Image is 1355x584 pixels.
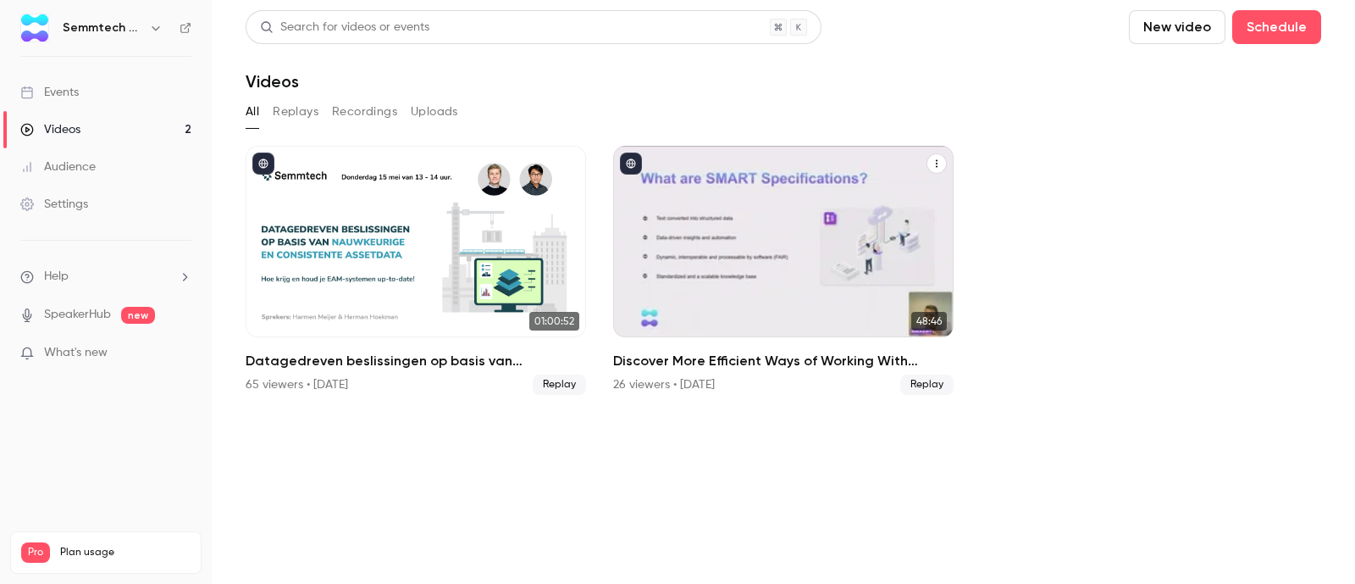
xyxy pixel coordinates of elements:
[20,268,191,286] li: help-dropdown-opener
[613,146,954,395] li: Discover More Efficient Ways of Working With Specifications and Building Compliant Products
[246,376,348,393] div: 65 viewers • [DATE]
[332,98,397,125] button: Recordings
[44,268,69,286] span: Help
[900,375,954,395] span: Replay
[911,312,947,331] span: 48:46
[246,98,259,125] button: All
[1129,10,1225,44] button: New video
[613,376,715,393] div: 26 viewers • [DATE]
[44,344,108,362] span: What's new
[252,153,274,175] button: published
[273,98,318,125] button: Replays
[1232,10,1321,44] button: Schedule
[620,153,642,175] button: published
[246,146,586,395] li: Datagedreven beslissingen op basis van nauwkeurige en consistente assetdata
[411,98,458,125] button: Uploads
[20,121,80,138] div: Videos
[171,346,191,361] iframe: Noticeable Trigger
[21,542,50,563] span: Pro
[121,307,155,324] span: new
[20,84,79,101] div: Events
[613,146,954,395] a: 48:46Discover More Efficient Ways of Working With Specifications and Building Compliant Products2...
[20,196,88,213] div: Settings
[533,375,586,395] span: Replay
[613,351,954,371] h2: Discover More Efficient Ways of Working With Specifications and Building Compliant Products
[63,19,142,36] h6: Semmtech & Laces
[246,146,1321,395] ul: Videos
[44,306,111,324] a: SpeakerHub
[246,10,1321,574] section: Videos
[260,19,429,36] div: Search for videos or events
[246,146,586,395] a: 01:00:52Datagedreven beslissingen op basis van nauwkeurige en consistente assetdata65 viewers • [...
[529,312,579,331] span: 01:00:52
[246,71,299,92] h1: Videos
[20,159,96,175] div: Audience
[246,351,586,371] h2: Datagedreven beslissingen op basis van nauwkeurige en consistente assetdata
[60,546,191,559] span: Plan usage
[21,14,48,42] img: Semmtech & Laces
